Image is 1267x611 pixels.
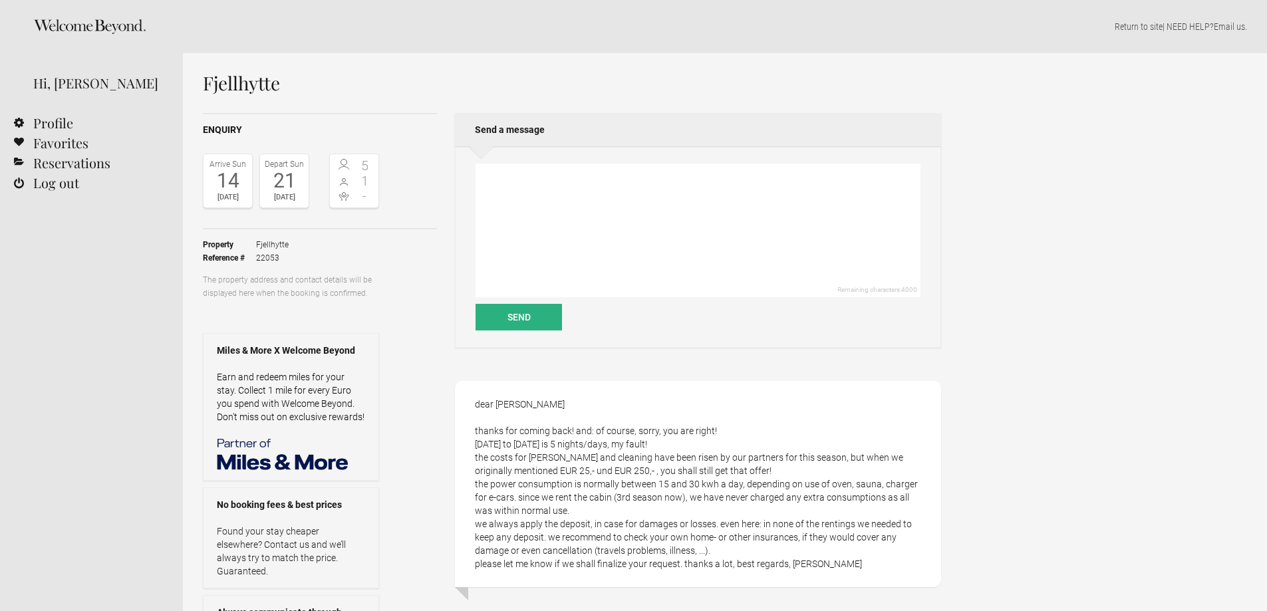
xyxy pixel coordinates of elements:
h1: Fjellhytte [203,73,941,93]
img: Miles & More [217,437,350,470]
strong: Reference # [203,251,256,265]
strong: Property [203,238,256,251]
div: Hi, [PERSON_NAME] [33,73,163,93]
p: | NEED HELP? . [203,20,1247,33]
span: - [354,189,376,203]
span: 5 [354,159,376,172]
a: Email us [1214,21,1245,32]
div: 14 [207,171,249,191]
div: [DATE] [207,191,249,204]
div: [DATE] [263,191,305,204]
span: 22053 [256,251,289,265]
h2: Enquiry [203,123,437,137]
strong: No booking fees & best prices [217,498,365,511]
div: Depart Sun [263,158,305,171]
strong: Miles & More X Welcome Beyond [217,344,365,357]
a: Earn and redeem miles for your stay. Collect 1 mile for every Euro you spend with Welcome Beyond.... [217,372,364,422]
p: The property address and contact details will be displayed here when the booking is confirmed. [203,273,379,300]
span: 1 [354,174,376,187]
div: dear [PERSON_NAME] thanks for coming back! and: of course, sorry, you are right! [DATE] to [DATE]... [455,381,941,587]
div: 21 [263,171,305,191]
a: Return to site [1115,21,1163,32]
div: Arrive Sun [207,158,249,171]
h2: Send a message [455,113,941,146]
button: Send [476,304,562,330]
p: Found your stay cheaper elsewhere? Contact us and we’ll always try to match the price. Guaranteed. [217,525,365,578]
span: Fjellhytte [256,238,289,251]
